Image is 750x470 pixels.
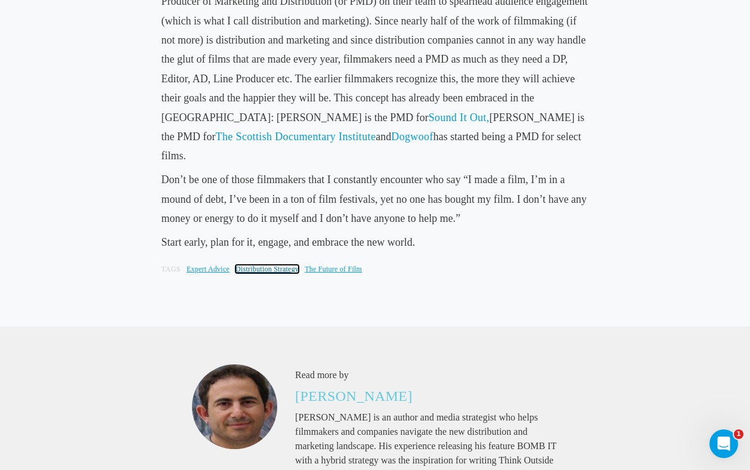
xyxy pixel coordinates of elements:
[734,429,743,439] span: 1
[391,131,433,143] a: Dogwoof
[187,265,230,273] a: Expert Advice
[429,112,489,123] a: Sound It Out,
[295,368,558,382] p: Read more by
[216,131,376,143] a: The Scottish Documentary Institute
[295,388,413,404] a: [PERSON_NAME]
[162,174,587,224] span: Don’t be one of those filmmakers that I constantly encounter who say “I made a film, I’m in a mou...
[192,364,277,450] img: Jon_Reiss_small.jpg
[235,265,299,273] a: Distribution Strategy
[162,262,181,276] p: Tags
[305,265,362,273] a: The Future of Film
[162,236,416,248] span: Start early, plan for it, engage, and embrace the new world.
[709,429,738,458] iframe: Intercom live chat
